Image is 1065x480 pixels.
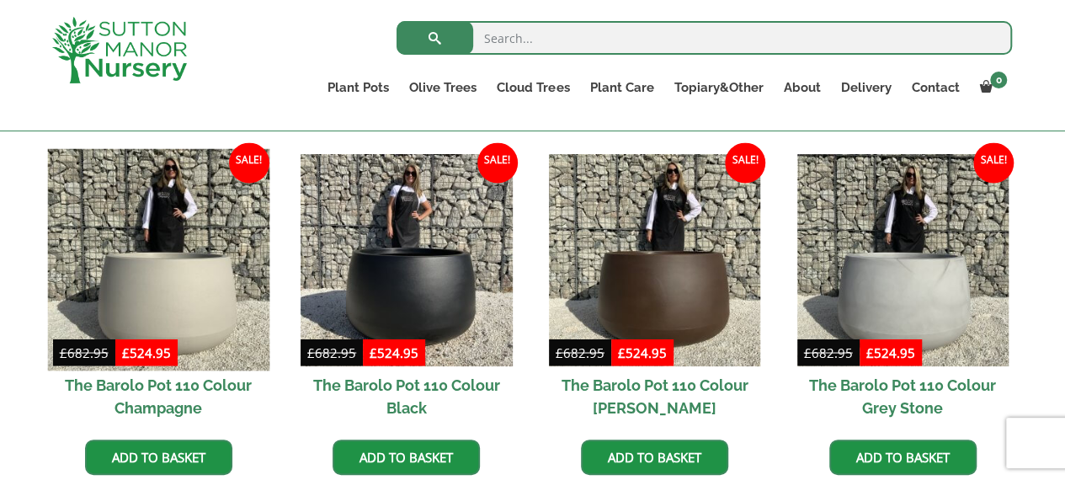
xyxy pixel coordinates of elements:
a: Add to basket: “The Barolo Pot 110 Colour Black” [333,440,480,475]
bdi: 524.95 [122,344,171,360]
a: Add to basket: “The Barolo Pot 110 Colour Mocha Brown” [581,440,728,475]
h2: The Barolo Pot 110 Colour Grey Stone [797,366,1009,427]
a: Olive Trees [399,76,487,99]
h2: The Barolo Pot 110 Colour [PERSON_NAME] [549,366,760,427]
span: Sale! [229,142,269,183]
bdi: 524.95 [866,344,915,360]
span: £ [866,344,874,360]
img: The Barolo Pot 110 Colour Grey Stone [797,154,1009,365]
bdi: 682.95 [804,344,853,360]
a: Sale! The Barolo Pot 110 Colour Grey Stone [797,154,1009,426]
img: The Barolo Pot 110 Colour Champagne [47,149,269,371]
a: Cloud Trees [487,76,579,99]
h2: The Barolo Pot 110 Colour Black [301,366,512,427]
span: £ [556,344,563,360]
a: Add to basket: “The Barolo Pot 110 Colour Champagne” [85,440,232,475]
img: The Barolo Pot 110 Colour Black [301,154,512,365]
a: About [773,76,830,99]
span: £ [370,344,377,360]
bdi: 682.95 [307,344,356,360]
img: logo [52,17,187,83]
span: Sale! [973,142,1014,183]
a: Contact [901,76,969,99]
span: £ [804,344,812,360]
h2: The Barolo Pot 110 Colour Champagne [53,366,264,427]
img: The Barolo Pot 110 Colour Mocha Brown [549,154,760,365]
span: 0 [990,72,1007,88]
a: Topiary&Other [663,76,773,99]
bdi: 524.95 [618,344,667,360]
a: Sale! The Barolo Pot 110 Colour Black [301,154,512,426]
a: Delivery [830,76,901,99]
input: Search... [397,21,1012,55]
bdi: 682.95 [60,344,109,360]
span: Sale! [477,142,518,183]
a: Plant Pots [317,76,399,99]
span: £ [122,344,130,360]
a: Sale! The Barolo Pot 110 Colour [PERSON_NAME] [549,154,760,426]
a: Plant Care [579,76,663,99]
a: Sale! The Barolo Pot 110 Colour Champagne [53,154,264,426]
bdi: 524.95 [370,344,418,360]
span: £ [60,344,67,360]
span: £ [618,344,626,360]
bdi: 682.95 [556,344,604,360]
span: Sale! [725,142,765,183]
a: Add to basket: “The Barolo Pot 110 Colour Grey Stone” [829,440,977,475]
a: 0 [969,76,1012,99]
span: £ [307,344,315,360]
